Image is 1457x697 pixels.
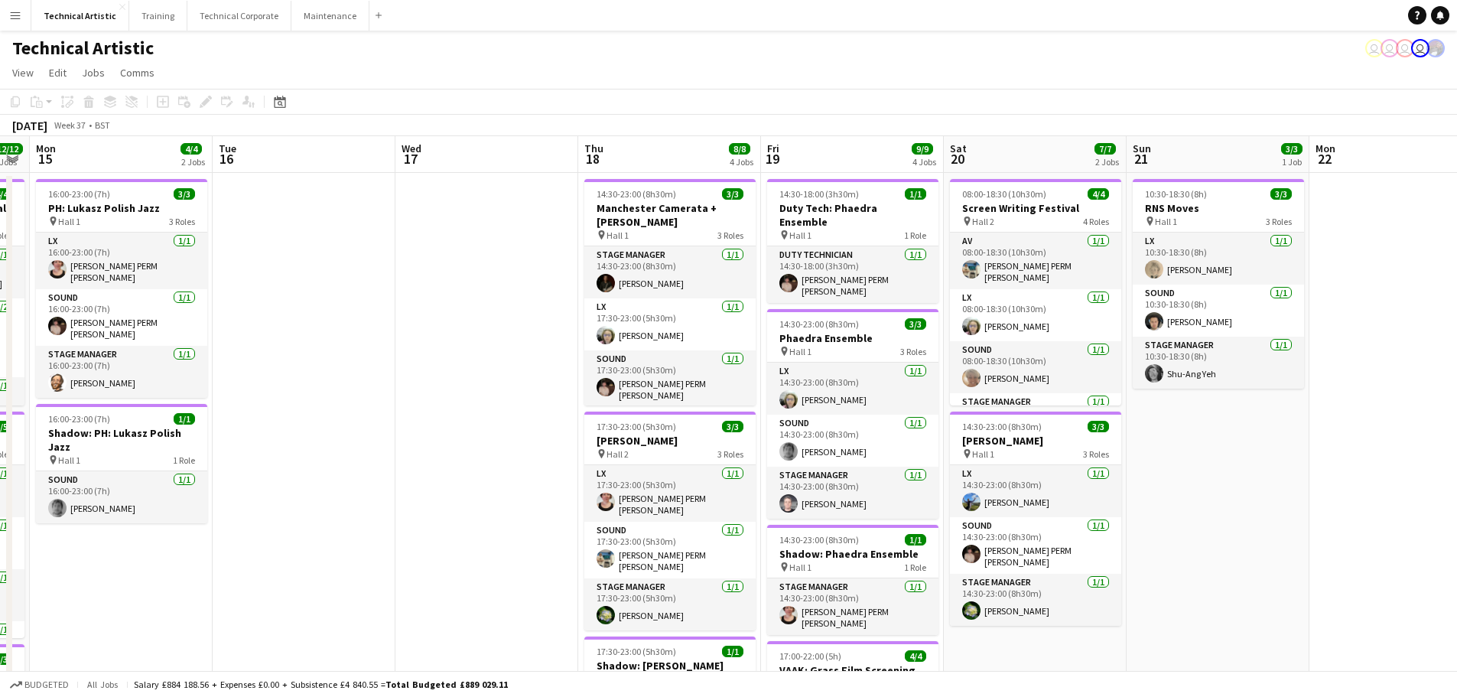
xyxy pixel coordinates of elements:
[779,188,859,200] span: 14:30-18:00 (3h30m)
[8,676,71,693] button: Budgeted
[402,142,421,155] span: Wed
[717,230,743,241] span: 3 Roles
[1313,150,1335,168] span: 22
[50,119,89,131] span: Week 37
[912,143,933,155] span: 9/9
[767,547,938,561] h3: Shadow: Phaedra Ensemble
[950,393,1121,445] app-card-role: Stage Manager1/1
[48,413,110,425] span: 16:00-23:00 (7h)
[767,363,938,415] app-card-role: LX1/114:30-23:00 (8h30m)[PERSON_NAME]
[950,465,1121,517] app-card-role: LX1/114:30-23:00 (8h30m)[PERSON_NAME]
[1266,216,1292,227] span: 3 Roles
[24,679,69,690] span: Budgeted
[729,143,750,155] span: 8/8
[1426,39,1445,57] app-user-avatar: Zubair PERM Dhalla
[950,574,1121,626] app-card-role: Stage Manager1/114:30-23:00 (8h30m)[PERSON_NAME]
[767,525,938,635] app-job-card: 14:30-23:00 (8h30m)1/1Shadow: Phaedra Ensemble Hall 11 RoleStage Manager1/114:30-23:00 (8h30m)[PE...
[584,465,756,522] app-card-role: LX1/117:30-23:00 (5h30m)[PERSON_NAME] PERM [PERSON_NAME]
[1133,179,1304,389] app-job-card: 10:30-18:30 (8h)3/3RNS Moves Hall 13 RolesLX1/110:30-18:30 (8h)[PERSON_NAME]Sound1/110:30-18:30 (...
[36,142,56,155] span: Mon
[584,298,756,350] app-card-role: LX1/117:30-23:00 (5h30m)[PERSON_NAME]
[58,454,80,466] span: Hall 1
[722,421,743,432] span: 3/3
[767,415,938,467] app-card-role: Sound1/114:30-23:00 (8h30m)[PERSON_NAME]
[114,63,161,83] a: Comms
[1396,39,1414,57] app-user-avatar: Liveforce Admin
[1133,285,1304,337] app-card-role: Sound1/110:30-18:30 (8h)[PERSON_NAME]
[1133,201,1304,215] h3: RNS Moves
[12,118,47,133] div: [DATE]
[767,179,938,303] div: 14:30-18:00 (3h30m)1/1Duty Tech: Phaedra Ensemble Hall 11 RoleDuty Technician1/114:30-18:00 (3h30...
[904,230,926,241] span: 1 Role
[597,646,676,657] span: 17:30-23:00 (5h30m)
[767,663,938,677] h3: VAAK: Grass Film Screening
[216,150,236,168] span: 16
[1155,216,1177,227] span: Hall 1
[36,404,207,523] app-job-card: 16:00-23:00 (7h)1/1Shadow: PH: Lukasz Polish Jazz Hall 11 RoleSound1/116:00-23:00 (7h)[PERSON_NAME]
[900,346,926,357] span: 3 Roles
[962,188,1046,200] span: 08:00-18:30 (10h30m)
[1133,142,1151,155] span: Sun
[1133,233,1304,285] app-card-role: LX1/110:30-18:30 (8h)[PERSON_NAME]
[36,289,207,346] app-card-role: Sound1/116:00-23:00 (7h)[PERSON_NAME] PERM [PERSON_NAME]
[767,331,938,345] h3: Phaedra Ensemble
[12,37,154,60] h1: Technical Artistic
[972,216,994,227] span: Hall 2
[584,350,756,407] app-card-role: Sound1/117:30-23:00 (5h30m)[PERSON_NAME] PERM [PERSON_NAME]
[950,179,1121,405] app-job-card: 08:00-18:30 (10h30m)4/4Screen Writing Festival Hall 24 RolesAV1/108:00-18:30 (10h30m)[PERSON_NAME...
[730,156,753,168] div: 4 Jobs
[1094,143,1116,155] span: 7/7
[134,679,508,690] div: Salary £884 188.56 + Expenses £0.00 + Subsistence £4 840.55 =
[76,63,111,83] a: Jobs
[950,289,1121,341] app-card-role: LX1/108:00-18:30 (10h30m)[PERSON_NAME]
[722,188,743,200] span: 3/3
[948,150,967,168] span: 20
[584,179,756,405] app-job-card: 14:30-23:00 (8h30m)3/3Manchester Camerata + [PERSON_NAME] Hall 13 RolesStage Manager1/114:30-23:0...
[950,233,1121,289] app-card-role: AV1/108:00-18:30 (10h30m)[PERSON_NAME] PERM [PERSON_NAME]
[950,434,1121,448] h3: [PERSON_NAME]
[36,471,207,523] app-card-role: Sound1/116:00-23:00 (7h)[PERSON_NAME]
[174,188,195,200] span: 3/3
[1088,188,1109,200] span: 4/4
[597,188,676,200] span: 14:30-23:00 (8h30m)
[385,679,508,690] span: Total Budgeted £889 029.11
[187,1,291,31] button: Technical Corporate
[84,679,121,690] span: All jobs
[789,230,811,241] span: Hall 1
[43,63,73,83] a: Edit
[582,150,603,168] span: 18
[174,413,195,425] span: 1/1
[584,412,756,630] app-job-card: 17:30-23:00 (5h30m)3/3[PERSON_NAME] Hall 23 RolesLX1/117:30-23:00 (5h30m)[PERSON_NAME] PERM [PERS...
[584,522,756,578] app-card-role: Sound1/117:30-23:00 (5h30m)[PERSON_NAME] PERM [PERSON_NAME]
[1083,216,1109,227] span: 4 Roles
[950,517,1121,574] app-card-role: Sound1/114:30-23:00 (8h30m)[PERSON_NAME] PERM [PERSON_NAME]
[1133,337,1304,389] app-card-role: Stage Manager1/110:30-18:30 (8h)Shu-Ang Yeh
[48,188,110,200] span: 16:00-23:00 (7h)
[607,230,629,241] span: Hall 1
[789,562,811,573] span: Hall 1
[950,412,1121,626] app-job-card: 14:30-23:00 (8h30m)3/3[PERSON_NAME] Hall 13 RolesLX1/114:30-23:00 (8h30m)[PERSON_NAME]Sound1/114:...
[905,534,926,546] span: 1/1
[49,66,67,80] span: Edit
[584,578,756,630] app-card-role: Stage Manager1/117:30-23:00 (5h30m)[PERSON_NAME]
[180,143,202,155] span: 4/4
[767,309,938,519] app-job-card: 14:30-23:00 (8h30m)3/3Phaedra Ensemble Hall 13 RolesLX1/114:30-23:00 (8h30m)[PERSON_NAME]Sound1/1...
[173,454,195,466] span: 1 Role
[36,233,207,289] app-card-role: LX1/116:00-23:00 (7h)[PERSON_NAME] PERM [PERSON_NAME]
[912,156,936,168] div: 4 Jobs
[181,156,205,168] div: 2 Jobs
[1281,143,1303,155] span: 3/3
[717,448,743,460] span: 3 Roles
[584,246,756,298] app-card-role: Stage Manager1/114:30-23:00 (8h30m)[PERSON_NAME]
[34,150,56,168] span: 15
[904,562,926,573] span: 1 Role
[36,426,207,454] h3: Shadow: PH: Lukasz Polish Jazz
[950,201,1121,215] h3: Screen Writing Festival
[767,142,779,155] span: Fri
[36,179,207,398] app-job-card: 16:00-23:00 (7h)3/3PH: Lukasz Polish Jazz Hall 13 RolesLX1/116:00-23:00 (7h)[PERSON_NAME] PERM [P...
[1145,188,1207,200] span: 10:30-18:30 (8h)
[1411,39,1429,57] app-user-avatar: Liveforce Admin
